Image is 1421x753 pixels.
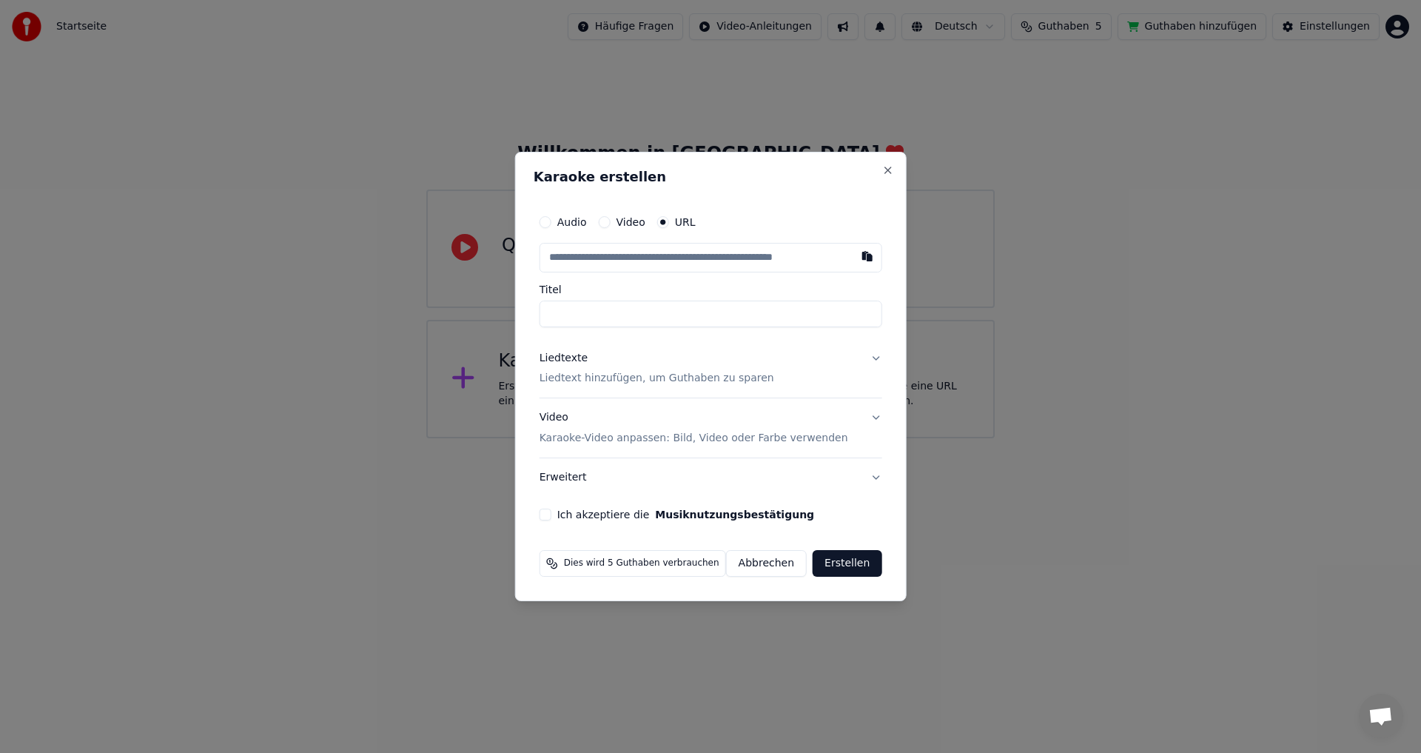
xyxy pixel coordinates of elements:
[655,509,814,520] button: Ich akzeptiere die
[540,372,774,386] p: Liedtext hinzufügen, um Guthaben zu sparen
[564,558,719,569] span: Dies wird 5 Guthaben verbrauchen
[557,509,814,520] label: Ich akzeptiere die
[540,339,882,398] button: LiedtexteLiedtext hinzufügen, um Guthaben zu sparen
[540,458,882,497] button: Erweitert
[534,170,888,184] h2: Karaoke erstellen
[557,217,587,227] label: Audio
[616,217,645,227] label: Video
[675,217,696,227] label: URL
[540,399,882,458] button: VideoKaraoke-Video anpassen: Bild, Video oder Farbe verwenden
[813,550,881,577] button: Erstellen
[540,431,848,446] p: Karaoke-Video anpassen: Bild, Video oder Farbe verwenden
[540,284,882,295] label: Titel
[726,550,807,577] button: Abbrechen
[540,351,588,366] div: Liedtexte
[540,411,848,446] div: Video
